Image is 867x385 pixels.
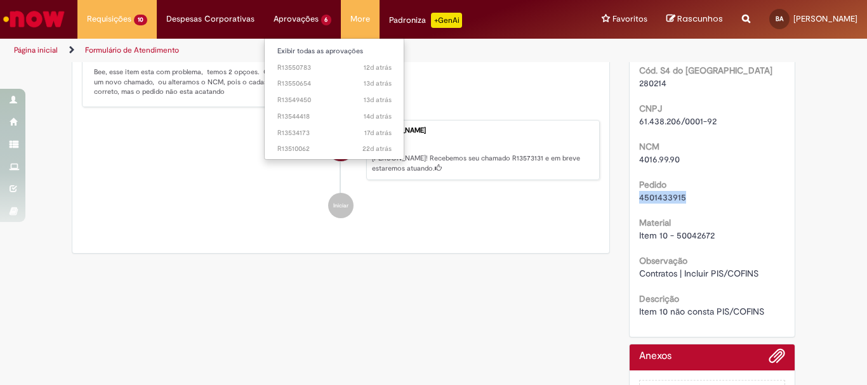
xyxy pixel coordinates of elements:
time: 17/09/2025 15:41:35 [364,112,392,121]
button: Adicionar anexos [769,348,785,370]
a: Aberto R13550783 : [265,61,404,75]
time: 19/09/2025 09:20:41 [364,95,392,105]
span: 13d atrás [364,95,392,105]
div: Padroniza [389,13,462,28]
span: 61.438.206/0001-92 [639,115,717,127]
span: 22d atrás [362,144,392,153]
time: 19/09/2025 13:19:13 [364,79,392,88]
a: Página inicial [14,45,58,55]
li: Beatriz Alves [82,120,600,181]
b: Observação [639,255,687,266]
b: CNPJ [639,103,662,114]
ul: Trilhas de página [10,39,569,62]
span: Item 10 não consta PIS/COFINS [639,306,764,317]
time: 15/09/2025 08:57:43 [364,128,392,138]
span: Aprovações [274,13,319,25]
span: 280214 [639,77,666,89]
time: 19/09/2025 13:50:17 [364,63,392,72]
span: Favoritos [612,13,647,25]
a: Aberto R13544418 : [265,110,404,124]
a: Aberto R13534173 : [265,126,404,140]
span: R13510062 [277,144,392,154]
span: 12d atrás [364,63,392,72]
span: Rascunhos [677,13,723,25]
span: Despesas Corporativas [166,13,255,25]
ul: Aprovações [264,38,405,160]
b: Material [639,217,671,228]
h2: Anexos [639,351,672,362]
span: 4501433915 [639,192,686,203]
span: R13550654 [277,79,392,89]
span: 4016.99.90 [639,153,680,165]
a: Rascunhos [666,13,723,25]
a: Aberto R13549450 : [265,93,404,107]
span: [PERSON_NAME] [793,13,857,24]
time: 09/09/2025 17:45:09 [362,144,392,153]
a: Exibir todas as aprovações [265,44,404,58]
span: R13550783 [277,63,392,73]
p: [PERSON_NAME]! Recebemos seu chamado R13573131 e em breve estaremos atuando. [372,153,593,173]
a: Formulário de Atendimento [85,45,179,55]
p: Bee, esse item esta com problema, temos 2 opçoes. Ou abrimos um novo chamado, ou alteramos o NCM,... [94,48,305,97]
span: Item 10 - 50042672 [639,230,715,241]
b: Pedido [639,179,666,190]
span: 14d atrás [364,112,392,121]
span: BA [776,15,783,23]
span: Contratos | Incluir PIS/COFINS [639,268,758,279]
span: More [350,13,370,25]
p: +GenAi [431,13,462,28]
span: R13544418 [277,112,392,122]
div: [PERSON_NAME] [372,127,593,134]
span: R13534173 [277,128,392,138]
span: 6 [321,15,332,25]
a: Aberto R13550654 : [265,77,404,91]
span: 13d atrás [364,79,392,88]
b: NCM [639,141,659,152]
img: ServiceNow [1,6,67,32]
span: 17d atrás [364,128,392,138]
span: R13549450 [277,95,392,105]
span: 10 [134,15,147,25]
a: Aberto R13510062 : [265,142,404,156]
b: Cód. S4 do [GEOGRAPHIC_DATA] [639,65,772,76]
b: Descrição [639,293,679,304]
span: Requisições [87,13,131,25]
